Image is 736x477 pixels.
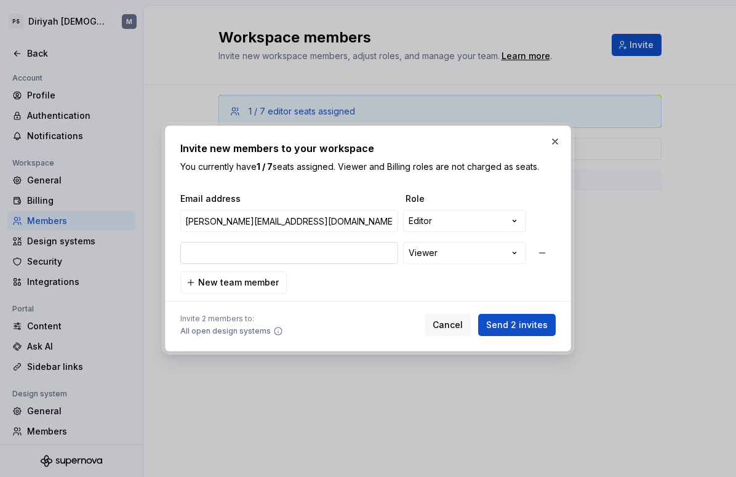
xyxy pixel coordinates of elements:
[406,193,529,205] span: Role
[180,141,556,156] h2: Invite new members to your workspace
[180,326,271,336] span: All open design systems
[180,271,287,294] button: New team member
[425,314,471,336] button: Cancel
[180,314,283,324] span: Invite 2 members to:
[180,161,556,173] p: You currently have seats assigned. Viewer and Billing roles are not charged as seats.
[198,276,279,289] span: New team member
[433,319,463,331] span: Cancel
[257,161,273,172] b: 1 / 7
[180,193,401,205] span: Email address
[478,314,556,336] button: Send 2 invites
[486,319,548,331] span: Send 2 invites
